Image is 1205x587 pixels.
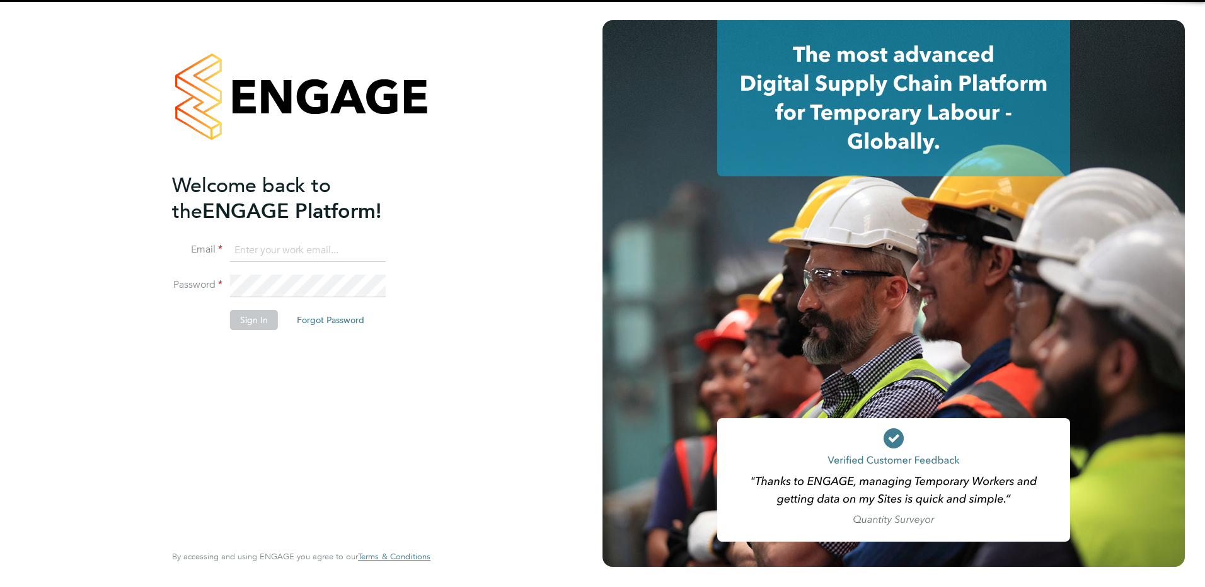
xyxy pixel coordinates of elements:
[230,310,278,330] button: Sign In
[172,173,418,224] h2: ENGAGE Platform!
[172,551,430,562] span: By accessing and using ENGAGE you agree to our
[287,310,374,330] button: Forgot Password
[172,173,331,224] span: Welcome back to the
[172,243,222,256] label: Email
[358,552,430,562] a: Terms & Conditions
[230,239,386,262] input: Enter your work email...
[172,278,222,292] label: Password
[358,551,430,562] span: Terms & Conditions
